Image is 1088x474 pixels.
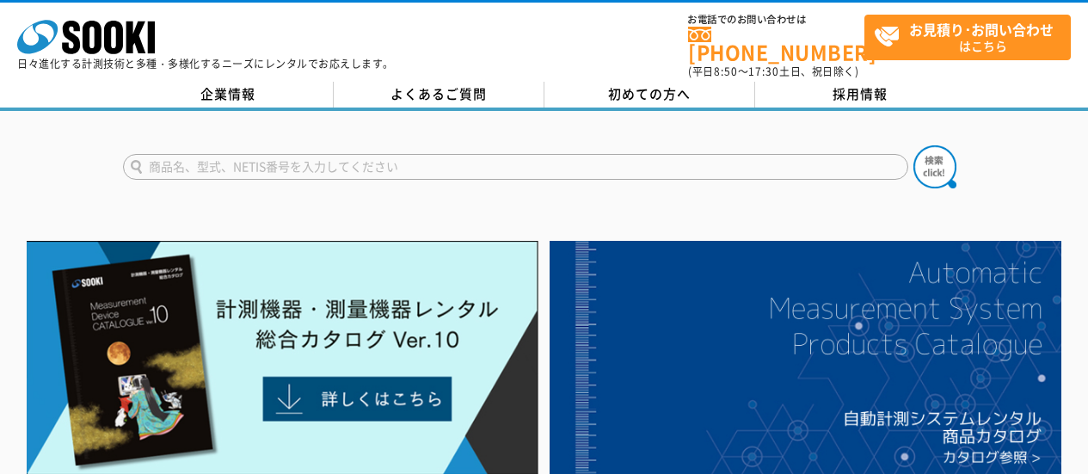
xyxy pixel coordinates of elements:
[688,15,864,25] span: お電話でのお問い合わせは
[544,82,755,108] a: 初めての方へ
[17,58,394,69] p: 日々進化する計測技術と多種・多様化するニーズにレンタルでお応えします。
[688,27,864,62] a: [PHONE_NUMBER]
[874,15,1070,58] span: はこちら
[864,15,1071,60] a: お見積り･お問い合わせはこちら
[334,82,544,108] a: よくあるご質問
[123,82,334,108] a: 企業情報
[123,154,908,180] input: 商品名、型式、NETIS番号を入力してください
[608,84,691,103] span: 初めての方へ
[748,64,779,79] span: 17:30
[909,19,1054,40] strong: お見積り･お問い合わせ
[755,82,966,108] a: 採用情報
[688,64,858,79] span: (平日 ～ 土日、祝日除く)
[714,64,738,79] span: 8:50
[913,145,956,188] img: btn_search.png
